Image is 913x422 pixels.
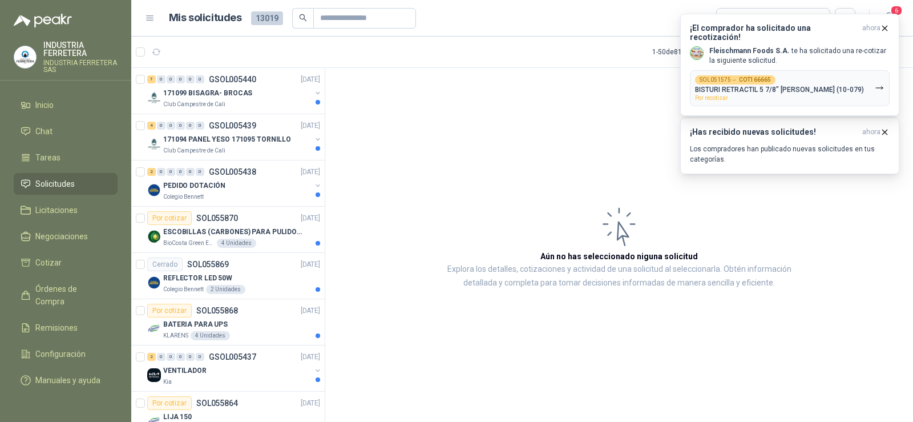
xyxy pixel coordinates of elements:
[439,263,799,290] p: Explora los detalles, cotizaciones y actividad de una solicitud al seleccionarla. Obtén informaci...
[157,122,165,130] div: 0
[163,227,305,238] p: ESCOBILLAS (CARBONES) PARA PULIDORA DEWALT
[14,199,118,221] a: Licitaciones
[209,75,256,83] p: GSOL005440
[196,307,238,315] p: SOL055868
[14,369,118,391] a: Manuales y ayuda
[163,319,228,330] p: BATERIA PARA UPS
[14,343,118,365] a: Configuración
[196,122,204,130] div: 0
[163,88,252,99] p: 171099 BISAGRA- BROCAS
[209,168,256,176] p: GSOL005438
[14,147,118,168] a: Tareas
[163,100,225,109] p: Club Campestre de Cali
[167,75,175,83] div: 0
[196,399,238,407] p: SOL055864
[43,59,118,73] p: INDUSTRIA FERRETERA SAS
[163,365,207,376] p: VENTILADOR
[301,259,320,270] p: [DATE]
[14,14,72,27] img: Logo peakr
[690,23,858,42] h3: ¡El comprador ha solicitado una recotización!
[695,75,775,85] div: SOL051575 →
[35,283,107,308] span: Órdenes de Compra
[301,352,320,363] p: [DATE]
[890,5,903,16] span: 6
[301,306,320,316] p: [DATE]
[147,350,322,387] a: 2 0 0 0 0 0 GSOL005437[DATE] Company LogoVENTILADORKia
[163,146,225,155] p: Club Campestre de Cali
[147,396,192,410] div: Por cotizar
[35,348,86,360] span: Configuración
[14,278,118,312] a: Órdenes de Compra
[163,377,172,387] p: Kia
[879,8,899,29] button: 6
[301,213,320,224] p: [DATE]
[147,353,156,361] div: 2
[14,120,118,142] a: Chat
[709,46,890,66] p: te ha solicitado una re-cotizar la siguiente solicitud.
[131,207,325,253] a: Por cotizarSOL055870[DATE] Company LogoESCOBILLAS (CARBONES) PARA PULIDORA DEWALTBioCosta Green E...
[35,125,52,138] span: Chat
[163,273,232,284] p: REFLECTOR LED 50W
[147,183,161,197] img: Company Logo
[695,86,864,94] p: BISTURI RETRACTIL 5 7/8" [PERSON_NAME] (10-079)
[652,43,726,61] div: 1 - 50 de 8137
[196,168,204,176] div: 0
[176,75,185,83] div: 0
[724,12,748,25] div: Todas
[690,127,858,137] h3: ¡Has recibido nuevas solicitudes!
[163,331,188,340] p: KLARENS
[14,94,118,116] a: Inicio
[131,299,325,345] a: Por cotizarSOL055868[DATE] Company LogoBATERIA PARA UPSKLARENS4 Unidades
[35,256,62,269] span: Cotizar
[196,75,204,83] div: 0
[147,73,322,109] a: 7 0 0 0 0 0 GSOL005440[DATE] Company Logo171099 BISAGRA- BROCASClub Campestre de Cali
[187,260,229,268] p: SOL055869
[163,180,225,191] p: PEDIDO DOTACIÓN
[147,258,183,271] div: Cerrado
[680,118,899,174] button: ¡Has recibido nuevas solicitudes!ahora Los compradores han publicado nuevas solicitudes en tus ca...
[191,331,230,340] div: 4 Unidades
[157,168,165,176] div: 0
[186,122,195,130] div: 0
[301,398,320,409] p: [DATE]
[147,165,322,202] a: 2 0 0 0 0 0 GSOL005438[DATE] Company LogoPEDIDO DOTACIÓNColegio Bennett
[14,46,36,68] img: Company Logo
[147,322,161,336] img: Company Logo
[35,151,60,164] span: Tareas
[147,137,161,151] img: Company Logo
[690,144,890,164] p: Los compradores han publicado nuevas solicitudes en tus categorías.
[14,226,118,247] a: Negociaciones
[739,77,771,83] b: COT166665
[186,353,195,361] div: 0
[206,285,245,294] div: 2 Unidades
[301,167,320,178] p: [DATE]
[169,10,242,26] h1: Mis solicitudes
[862,127,880,137] span: ahora
[690,70,890,106] button: SOL051575→COT166665BISTURI RETRACTIL 5 7/8" [PERSON_NAME] (10-079)Por recotizar
[147,75,156,83] div: 7
[695,95,728,101] span: Por recotizar
[35,204,78,216] span: Licitaciones
[163,239,215,248] p: BioCosta Green Energy S.A.S
[301,120,320,131] p: [DATE]
[209,122,256,130] p: GSOL005439
[176,122,185,130] div: 0
[251,11,283,25] span: 13019
[35,230,88,243] span: Negociaciones
[35,178,75,190] span: Solicitudes
[176,168,185,176] div: 0
[131,253,325,299] a: CerradoSOL055869[DATE] Company LogoREFLECTOR LED 50WColegio Bennett2 Unidades
[167,353,175,361] div: 0
[35,99,54,111] span: Inicio
[147,211,192,225] div: Por cotizar
[709,47,790,55] b: Fleischmann Foods S.A.
[157,353,165,361] div: 0
[147,91,161,105] img: Company Logo
[157,75,165,83] div: 0
[862,23,880,42] span: ahora
[186,75,195,83] div: 0
[196,214,238,222] p: SOL055870
[14,317,118,339] a: Remisiones
[176,353,185,361] div: 0
[163,285,204,294] p: Colegio Bennett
